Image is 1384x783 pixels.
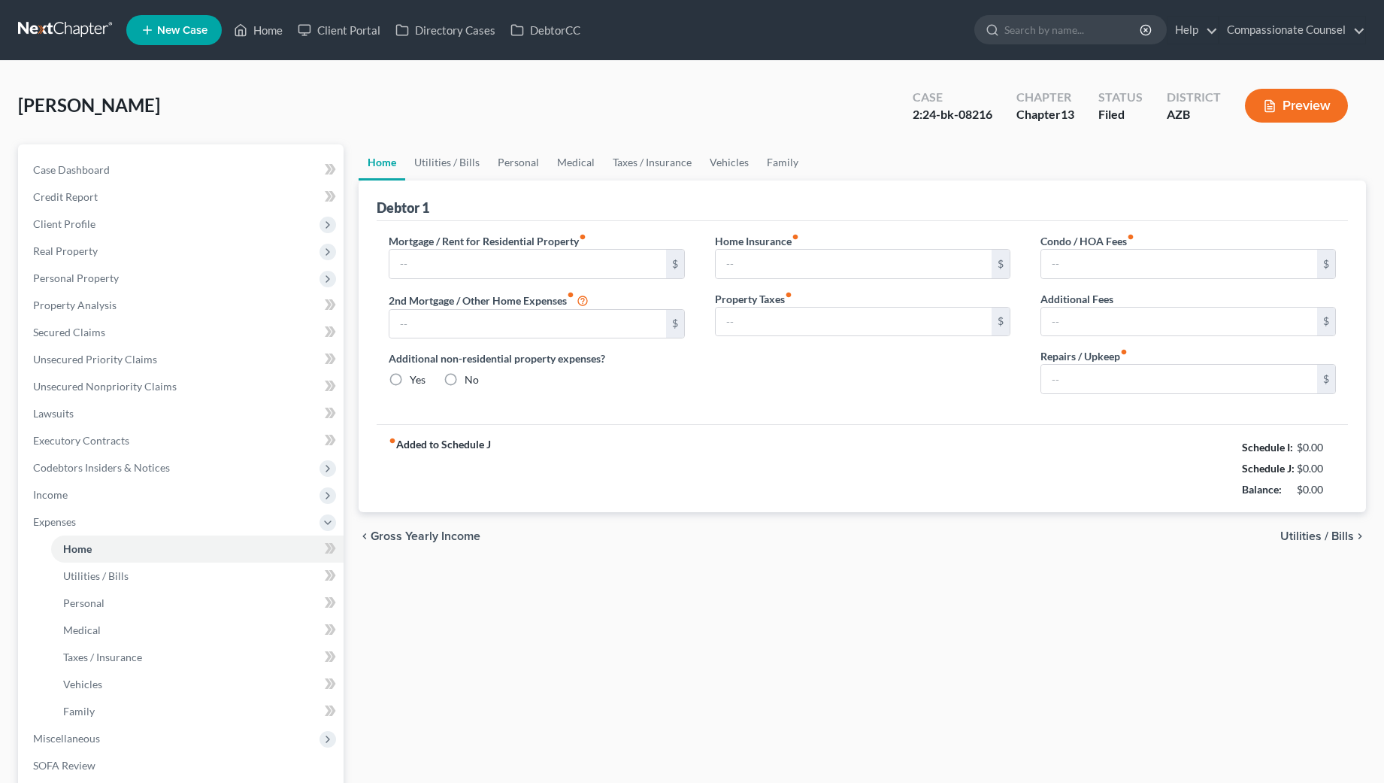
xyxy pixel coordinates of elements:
a: Client Portal [290,17,388,44]
a: Home [226,17,290,44]
div: $ [666,310,684,338]
button: Preview [1245,89,1348,123]
label: Additional non-residential property expenses? [389,351,684,366]
div: $ [992,250,1010,278]
a: Taxes / Insurance [51,644,344,671]
label: No [465,372,479,387]
a: Vehicles [701,144,758,181]
div: $ [1317,365,1335,393]
a: Property Analysis [21,292,344,319]
span: Home [63,542,92,555]
i: chevron_right [1354,530,1366,542]
span: SOFA Review [33,759,95,772]
div: Debtor 1 [377,199,429,217]
div: $0.00 [1297,482,1337,497]
label: Property Taxes [715,291,792,307]
div: $ [1317,250,1335,278]
span: Vehicles [63,678,102,690]
a: Home [359,144,405,181]
label: Mortgage / Rent for Residential Property [389,233,586,249]
span: Family [63,705,95,718]
span: Personal [63,596,104,609]
input: -- [389,310,665,338]
a: Medical [548,144,604,181]
a: Secured Claims [21,319,344,346]
strong: Schedule I: [1242,441,1293,454]
a: Personal [489,144,548,181]
input: -- [1041,365,1317,393]
i: fiber_manual_record [579,233,586,241]
a: Medical [51,617,344,644]
a: Case Dashboard [21,156,344,184]
span: Taxes / Insurance [63,651,142,663]
span: Unsecured Priority Claims [33,353,157,366]
span: Client Profile [33,217,95,230]
i: fiber_manual_record [1127,233,1134,241]
button: Utilities / Bills chevron_right [1280,530,1366,542]
a: Utilities / Bills [405,144,489,181]
span: Executory Contracts [33,434,129,447]
a: Help [1167,17,1218,44]
span: Real Property [33,244,98,257]
label: Additional Fees [1040,291,1113,307]
div: $ [1317,308,1335,336]
a: Taxes / Insurance [604,144,701,181]
span: Personal Property [33,272,119,284]
a: Personal [51,590,344,617]
i: chevron_left [359,530,371,542]
div: Filed [1098,106,1143,123]
span: Utilities / Bills [63,569,129,582]
a: Family [758,144,807,181]
a: Family [51,698,344,725]
a: Unsecured Priority Claims [21,346,344,373]
div: $0.00 [1297,440,1337,455]
div: $0.00 [1297,461,1337,476]
div: District [1167,89,1221,106]
input: Search by name... [1004,16,1142,44]
div: Chapter [1016,89,1074,106]
span: [PERSON_NAME] [18,94,160,116]
strong: Schedule J: [1242,462,1295,475]
label: Repairs / Upkeep [1040,348,1128,364]
div: Case [913,89,992,106]
a: Vehicles [51,671,344,698]
a: Compassionate Counsel [1219,17,1365,44]
i: fiber_manual_record [389,437,396,445]
a: Unsecured Nonpriority Claims [21,373,344,400]
div: Chapter [1016,106,1074,123]
div: Status [1098,89,1143,106]
input: -- [389,250,665,278]
button: chevron_left Gross Yearly Income [359,530,480,542]
span: Medical [63,624,101,636]
i: fiber_manual_record [792,233,799,241]
span: Miscellaneous [33,732,100,745]
strong: Balance: [1242,483,1282,496]
span: Income [33,488,68,501]
span: Codebtors Insiders & Notices [33,461,170,474]
a: Home [51,536,344,563]
label: Condo / HOA Fees [1040,233,1134,249]
span: Lawsuits [33,407,74,420]
div: AZB [1167,106,1221,123]
input: -- [716,308,992,336]
i: fiber_manual_record [1120,348,1128,356]
strong: Added to Schedule J [389,437,491,500]
input: -- [1041,250,1317,278]
span: Utilities / Bills [1280,530,1354,542]
i: fiber_manual_record [785,291,792,299]
input: -- [1041,308,1317,336]
span: Credit Report [33,190,98,203]
div: $ [666,250,684,278]
a: SOFA Review [21,752,344,779]
span: Case Dashboard [33,163,110,176]
div: $ [992,308,1010,336]
label: Home Insurance [715,233,799,249]
div: 2:24-bk-08216 [913,106,992,123]
i: fiber_manual_record [567,291,574,299]
span: Gross Yearly Income [371,530,480,542]
a: Credit Report [21,184,344,211]
span: Property Analysis [33,299,117,311]
span: New Case [157,25,207,36]
a: Executory Contracts [21,427,344,454]
a: Utilities / Bills [51,563,344,590]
